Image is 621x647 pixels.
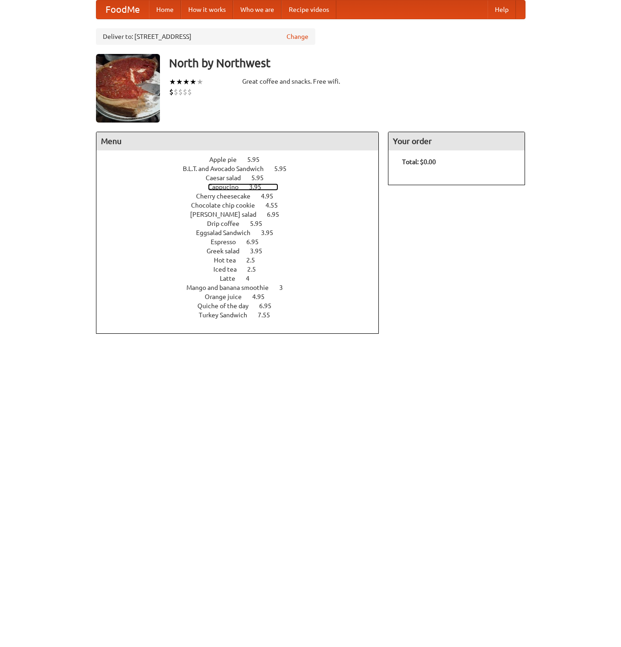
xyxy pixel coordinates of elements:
div: Deliver to: [STREET_ADDRESS] [96,28,315,45]
span: 6.95 [267,211,288,218]
a: B.L.T. and Avocado Sandwich 5.95 [183,165,303,172]
span: Mango and banana smoothie [186,284,278,291]
li: $ [183,87,187,97]
a: Help [488,0,516,19]
a: Apple pie 5.95 [209,156,276,163]
span: 2.5 [247,266,265,273]
span: 4.95 [261,192,282,200]
span: Turkey Sandwich [199,311,256,319]
span: 5.95 [250,220,271,227]
span: 4.55 [265,202,287,209]
li: $ [174,87,178,97]
span: 5.95 [247,156,269,163]
li: ★ [196,77,203,87]
a: Cappucino 3.95 [208,183,278,191]
a: Orange juice 4.95 [205,293,281,300]
span: 6.95 [259,302,281,310]
span: Greek salad [207,247,249,255]
a: Who we are [233,0,281,19]
li: $ [169,87,174,97]
a: FoodMe [96,0,149,19]
a: [PERSON_NAME] salad 6.95 [190,211,296,218]
span: Drip coffee [207,220,249,227]
a: Recipe videos [281,0,336,19]
img: angular.jpg [96,54,160,123]
a: Cherry cheesecake 4.95 [196,192,290,200]
li: ★ [190,77,196,87]
span: 3.95 [249,183,271,191]
a: Mango and banana smoothie 3 [186,284,300,291]
span: Hot tea [214,257,245,264]
a: Change [287,32,308,41]
span: 4.95 [252,293,274,300]
li: ★ [183,77,190,87]
a: Eggsalad Sandwich 3.95 [196,229,290,236]
span: 2.5 [246,257,264,264]
span: [PERSON_NAME] salad [190,211,265,218]
span: 3.95 [261,229,282,236]
a: Espresso 6.95 [211,238,276,246]
span: Eggsalad Sandwich [196,229,260,236]
div: Great coffee and snacks. Free wifi. [242,77,379,86]
span: 6.95 [246,238,268,246]
a: Caesar salad 5.95 [206,174,281,182]
span: 3.95 [250,247,271,255]
li: ★ [169,77,176,87]
span: Quiche of the day [197,302,258,310]
a: Drip coffee 5.95 [207,220,279,227]
span: 5.95 [274,165,296,172]
a: Quiche of the day 6.95 [197,302,288,310]
span: Iced tea [213,266,246,273]
span: Cappucino [208,183,248,191]
a: Hot tea 2.5 [214,257,272,264]
span: Caesar salad [206,174,250,182]
span: Espresso [211,238,245,246]
span: Latte [220,275,244,282]
a: How it works [181,0,233,19]
a: Greek salad 3.95 [207,247,279,255]
h4: Menu [96,132,379,150]
a: Iced tea 2.5 [213,266,273,273]
li: $ [178,87,183,97]
a: Chocolate chip cookie 4.55 [191,202,295,209]
b: Total: $0.00 [402,158,436,166]
a: Latte 4 [220,275,266,282]
h4: Your order [388,132,525,150]
span: Chocolate chip cookie [191,202,264,209]
span: B.L.T. and Avocado Sandwich [183,165,273,172]
h3: North by Northwest [169,54,525,72]
span: 3 [279,284,292,291]
li: ★ [176,77,183,87]
li: $ [187,87,192,97]
span: 4 [246,275,259,282]
span: Orange juice [205,293,251,300]
span: 5.95 [251,174,273,182]
span: 7.55 [258,311,279,319]
span: Apple pie [209,156,246,163]
span: Cherry cheesecake [196,192,260,200]
a: Turkey Sandwich 7.55 [199,311,287,319]
a: Home [149,0,181,19]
